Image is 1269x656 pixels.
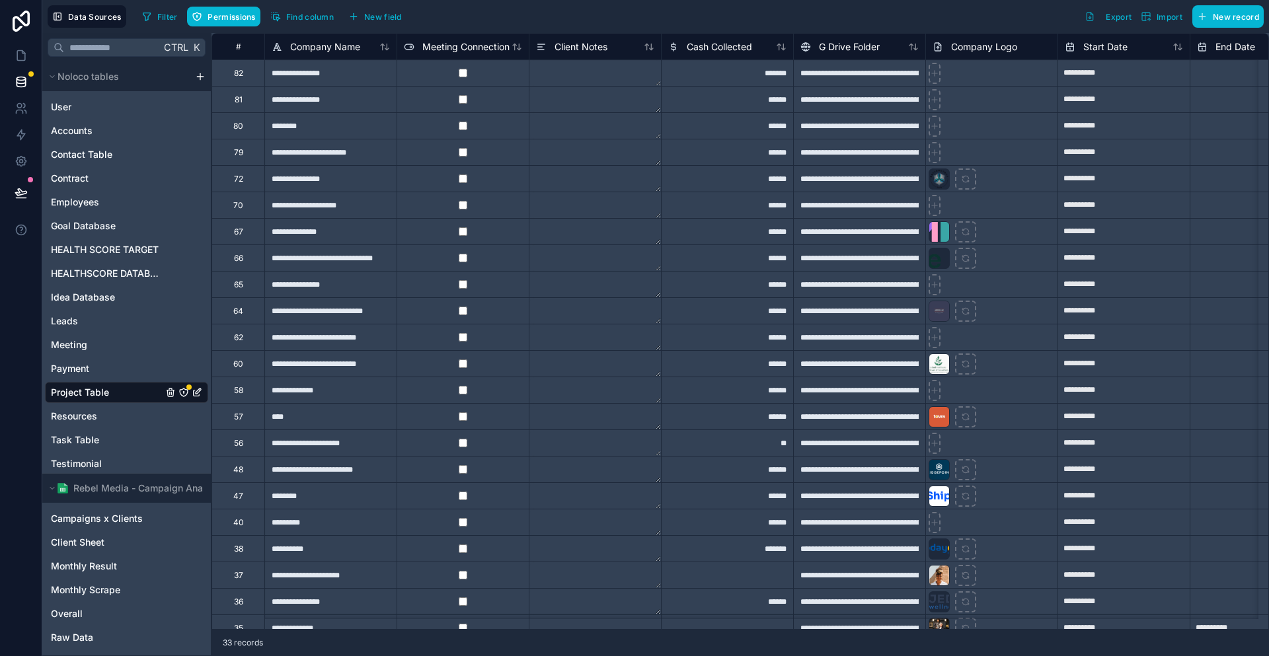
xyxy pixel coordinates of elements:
[1192,5,1264,28] button: New record
[192,43,201,52] span: K
[234,68,243,79] div: 82
[286,12,334,22] span: Find column
[223,638,263,648] span: 33 records
[1187,5,1264,28] a: New record
[208,12,255,22] span: Permissions
[137,7,182,26] button: Filter
[233,464,243,475] div: 48
[234,227,243,237] div: 67
[234,147,243,158] div: 79
[234,332,243,343] div: 62
[344,7,406,26] button: New field
[555,40,607,54] span: Client Notes
[234,623,243,634] div: 35
[234,385,243,396] div: 58
[422,40,510,54] span: Meeting Connection
[687,40,752,54] span: Cash Collected
[233,121,243,131] div: 80
[157,12,178,22] span: Filter
[1157,12,1182,22] span: Import
[68,12,122,22] span: Data Sources
[951,40,1017,54] span: Company Logo
[1080,5,1136,28] button: Export
[1083,40,1128,54] span: Start Date
[234,597,243,607] div: 36
[234,253,243,264] div: 66
[1136,5,1187,28] button: Import
[222,42,254,52] div: #
[187,7,260,26] button: Permissions
[235,94,243,105] div: 81
[1106,12,1132,22] span: Export
[233,359,243,369] div: 60
[234,279,243,290] div: 65
[233,491,243,501] div: 47
[233,306,243,316] div: 64
[233,200,243,211] div: 70
[364,12,402,22] span: New field
[48,5,126,28] button: Data Sources
[234,412,243,422] div: 57
[819,40,880,54] span: G Drive Folder
[234,174,243,184] div: 72
[1213,12,1259,22] span: New record
[290,40,360,54] span: Company Name
[234,570,243,581] div: 37
[234,438,243,449] div: 56
[266,7,338,26] button: Find column
[163,39,190,55] span: Ctrl
[234,544,243,554] div: 38
[1215,40,1255,54] span: End Date
[233,517,244,528] div: 40
[187,7,265,26] a: Permissions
